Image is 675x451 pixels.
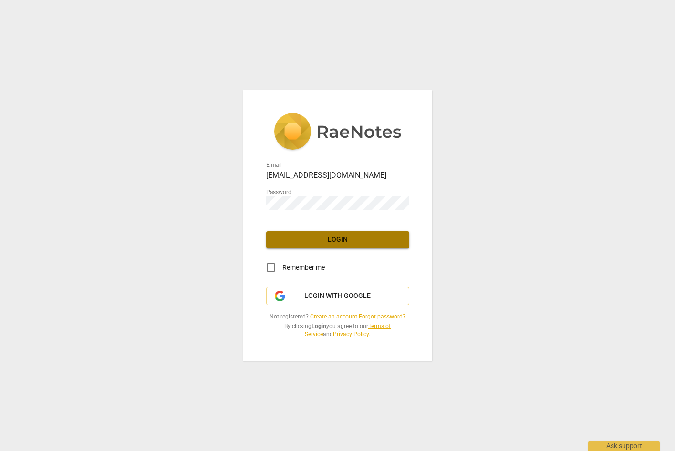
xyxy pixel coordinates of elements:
b: Login [312,323,326,329]
a: Terms of Service [305,323,391,338]
span: By clicking you agree to our and . [266,322,409,338]
span: Login with Google [304,291,371,301]
div: Ask support [588,441,660,451]
a: Forgot password? [359,313,405,320]
img: 5ac2273c67554f335776073100b6d88f.svg [274,113,402,152]
span: Login [274,235,402,245]
span: Not registered? | [266,313,409,321]
label: E-mail [266,163,282,168]
a: Create an account [310,313,357,320]
span: Remember me [282,263,325,273]
a: Privacy Policy [333,331,369,338]
button: Login with Google [266,287,409,305]
label: Password [266,190,291,195]
button: Login [266,231,409,248]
